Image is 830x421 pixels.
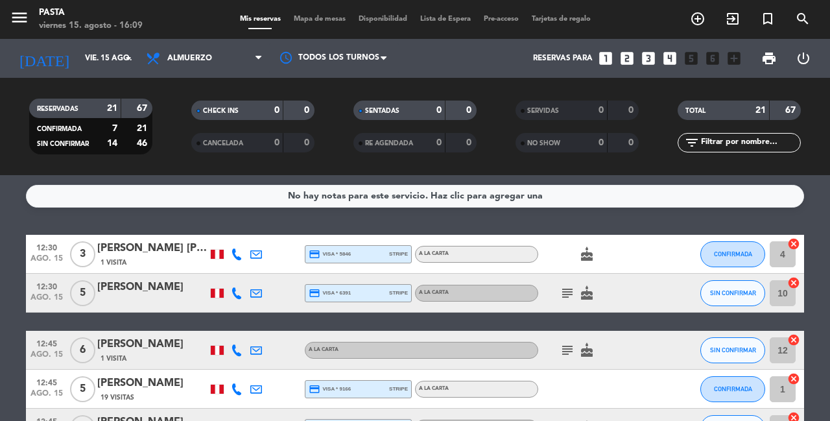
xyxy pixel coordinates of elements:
[560,343,575,358] i: subject
[137,124,150,133] strong: 21
[787,372,800,385] i: cancel
[137,139,150,148] strong: 46
[287,16,352,23] span: Mapa de mesas
[579,247,595,262] i: cake
[97,240,207,257] div: [PERSON_NAME] [PERSON_NAME]
[10,8,29,27] i: menu
[436,138,442,147] strong: 0
[525,16,597,23] span: Tarjetas de regalo
[101,258,126,268] span: 1 Visita
[30,278,63,293] span: 12:30
[684,135,700,150] i: filter_list
[365,140,413,147] span: RE AGENDADA
[10,8,29,32] button: menu
[309,383,351,395] span: visa * 9166
[466,106,474,115] strong: 0
[710,346,756,354] span: SIN CONFIRMAR
[107,104,117,113] strong: 21
[785,106,798,115] strong: 67
[30,239,63,254] span: 12:30
[309,248,320,260] i: credit_card
[30,350,63,365] span: ago. 15
[101,354,126,364] span: 1 Visita
[796,51,811,66] i: power_settings_new
[628,106,636,115] strong: 0
[477,16,525,23] span: Pre-acceso
[309,248,351,260] span: visa * 5846
[39,19,143,32] div: viernes 15. agosto - 16:09
[30,389,63,404] span: ago. 15
[419,386,449,391] span: A la carta
[30,254,63,269] span: ago. 15
[725,11,741,27] i: exit_to_app
[137,104,150,113] strong: 67
[619,50,635,67] i: looks_two
[414,16,477,23] span: Lista de Espera
[39,6,143,19] div: Pasta
[37,106,78,112] span: RESERVADAS
[309,287,320,299] i: credit_card
[389,250,408,258] span: stripe
[661,50,678,67] i: looks_4
[527,140,560,147] span: NO SHOW
[700,280,765,306] button: SIN CONFIRMAR
[755,106,766,115] strong: 21
[419,290,449,295] span: A la carta
[700,241,765,267] button: CONFIRMADA
[309,347,338,352] span: A la carta
[101,392,134,403] span: 19 Visitas
[640,50,657,67] i: looks_3
[389,385,408,393] span: stripe
[683,50,700,67] i: looks_5
[107,139,117,148] strong: 14
[714,385,752,392] span: CONFIRMADA
[599,106,604,115] strong: 0
[761,51,777,66] span: print
[787,333,800,346] i: cancel
[70,337,95,363] span: 6
[97,375,207,392] div: [PERSON_NAME]
[70,241,95,267] span: 3
[121,51,136,66] i: arrow_drop_down
[466,138,474,147] strong: 0
[599,138,604,147] strong: 0
[710,289,756,296] span: SIN CONFIRMAR
[30,335,63,350] span: 12:45
[787,237,800,250] i: cancel
[30,293,63,308] span: ago. 15
[203,108,239,114] span: CHECK INS
[787,276,800,289] i: cancel
[560,285,575,301] i: subject
[352,16,414,23] span: Disponibilidad
[436,106,442,115] strong: 0
[304,138,312,147] strong: 0
[795,11,811,27] i: search
[37,126,82,132] span: CONFIRMADA
[714,250,752,258] span: CONFIRMADA
[365,108,399,114] span: SENTADAS
[309,383,320,395] i: credit_card
[203,140,243,147] span: CANCELADA
[685,108,705,114] span: TOTAL
[760,11,776,27] i: turned_in_not
[233,16,287,23] span: Mis reservas
[726,50,742,67] i: add_box
[419,251,449,256] span: A la carta
[30,374,63,389] span: 12:45
[70,280,95,306] span: 5
[700,136,800,150] input: Filtrar por nombre...
[579,343,595,358] i: cake
[97,336,207,353] div: [PERSON_NAME]
[304,106,312,115] strong: 0
[288,189,543,204] div: No hay notas para este servicio. Haz clic para agregar una
[309,287,351,299] span: visa * 6391
[579,285,595,301] i: cake
[786,39,820,78] div: LOG OUT
[389,289,408,297] span: stripe
[274,106,279,115] strong: 0
[70,376,95,402] span: 5
[112,124,117,133] strong: 7
[274,138,279,147] strong: 0
[704,50,721,67] i: looks_6
[690,11,705,27] i: add_circle_outline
